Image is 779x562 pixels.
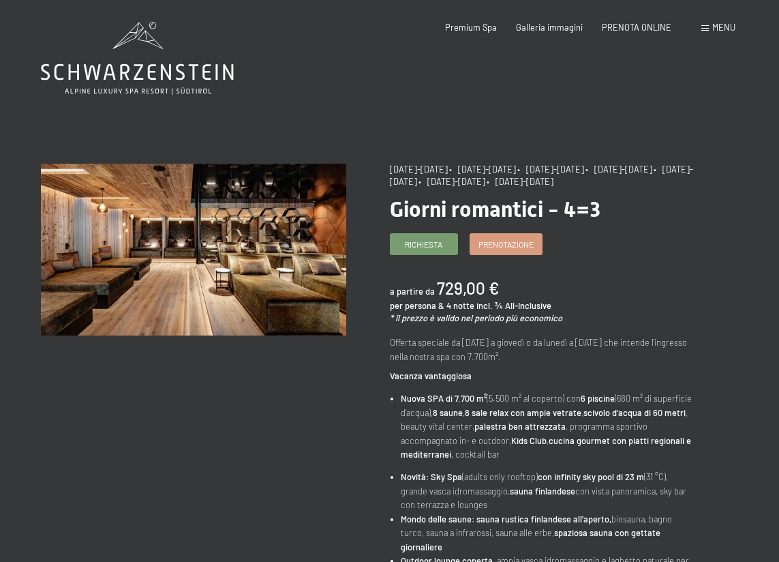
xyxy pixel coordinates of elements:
span: • [DATE]-[DATE] [487,176,553,187]
span: [DATE]-[DATE] [390,164,448,175]
a: Premium Spa [445,22,497,33]
strong: con infinity sky pool di 23 m [538,471,644,482]
span: Richiesta [405,239,442,250]
p: Offerta speciale da [DATE] a giovedì o da lunedì a [DATE] che intende l'ingresso nella nostra spa... [390,336,695,364]
span: • [DATE]-[DATE] [390,164,693,187]
strong: sauna finlandese [510,486,575,497]
strong: Nuova SPA di 7.700 m² [401,393,487,404]
span: a partire da [390,286,435,297]
span: • [DATE]-[DATE] [449,164,516,175]
img: Giorni romantici - 4=3 [41,164,346,336]
strong: Mondo delle saune: sauna rustica finlandese all’aperto, [401,514,611,524]
b: 729,00 € [437,278,499,298]
em: * il prezzo è valido nel periodo più economico [390,312,562,323]
span: per persona & [390,300,444,311]
a: PRENOTA ONLINE [602,22,671,33]
strong: spaziosa sauna con gettate giornaliere [401,527,660,552]
span: • [DATE]-[DATE] [517,164,584,175]
strong: 6 piscine [581,393,615,404]
a: Prenotazione [470,234,542,254]
strong: scivolo d'acqua di 60 metri [583,407,686,418]
span: Prenotazione [478,239,534,250]
li: (adults only rooftop) (31 °C), grande vasca idromassaggio, con vista panoramica, sky bar con terr... [401,470,694,512]
strong: palestra ben attrezzata [474,421,566,432]
strong: 8 sale relax con ampie vetrate [465,407,581,418]
strong: Vacanza vantaggiosa [390,370,472,381]
strong: Novità: Sky Spa [401,471,462,482]
a: Richiesta [391,234,457,254]
span: • [DATE]-[DATE] [418,176,485,187]
span: 4 notte [446,300,474,311]
span: Menu [712,22,735,33]
span: • [DATE]-[DATE] [585,164,652,175]
li: (5.500 m² al coperto) con (680 m² di superficie d'acqua), , , , beauty vital center, , programma ... [401,391,694,461]
span: Giorni romantici - 4=3 [390,196,600,222]
li: biosauna, bagno turco, sauna a infrarossi, sauna alle erbe, [401,512,694,554]
a: Galleria immagini [516,22,583,33]
span: incl. ¾ All-Inclusive [476,300,551,311]
strong: Kids Club [511,435,547,446]
strong: 8 saune [433,407,463,418]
